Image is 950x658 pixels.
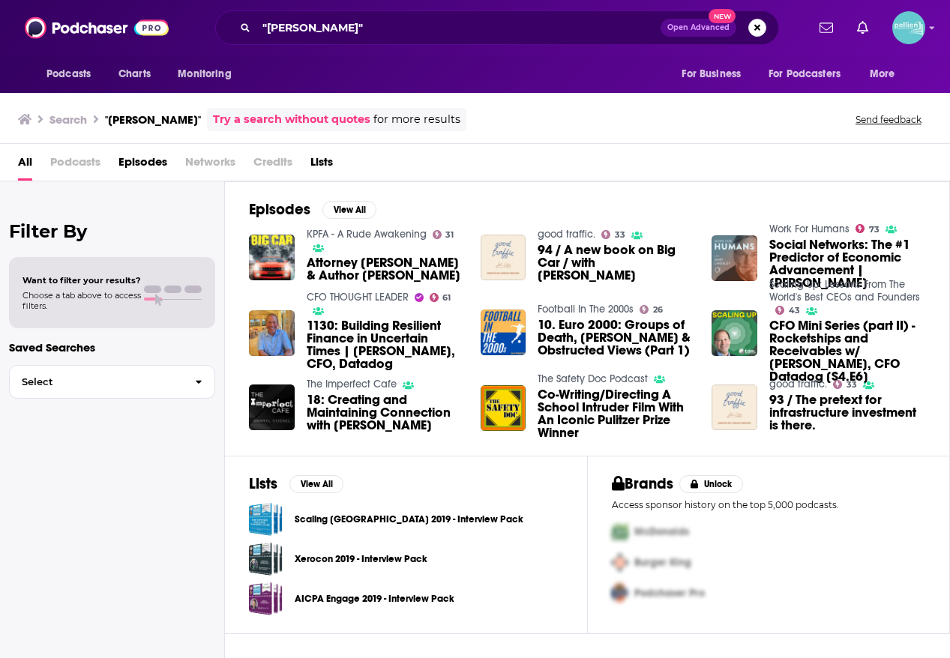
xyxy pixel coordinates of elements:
[18,150,32,181] a: All
[775,306,800,315] a: 43
[249,474,343,493] a: ListsView All
[481,310,526,355] img: 10. Euro 2000: Groups of Death, Pitbull Davids & Obstructed Views (Part 1)
[50,150,100,181] span: Podcasts
[682,64,741,85] span: For Business
[249,200,310,219] h2: Episodes
[46,64,91,85] span: Podcasts
[481,235,526,280] img: 94 / A new book on Big Car / with David Obst
[851,15,874,40] a: Show notifications dropdown
[105,112,201,127] h3: "[PERSON_NAME]"
[709,9,736,23] span: New
[36,60,110,88] button: open menu
[856,224,880,233] a: 73
[249,310,295,356] img: 1130: Building Resilient Finance in Uncertain Times | David Obstler, CFO, Datadog
[612,474,674,493] h2: Brands
[9,340,215,354] p: Saved Searches
[289,475,343,493] button: View All
[307,228,427,241] a: KPFA - A Rude Awakening
[307,378,397,390] a: The Imperfect Cafe
[215,10,779,45] div: Search podcasts, credits, & more...
[185,150,235,181] span: Networks
[769,393,925,432] a: 93 / The pretext for infrastructure investment is there.
[759,60,862,88] button: open menu
[679,475,743,493] button: Unlock
[634,556,691,569] span: Burger King
[167,60,250,88] button: open menu
[869,226,880,233] span: 73
[10,377,183,387] span: Select
[712,384,757,430] img: 93 / The pretext for infrastructure investment is there.
[671,60,760,88] button: open menu
[430,293,451,302] a: 61
[538,244,694,282] span: 94 / A new book on Big Car / with [PERSON_NAME]
[249,542,283,576] a: Xerocon 2019 - Interview Pack
[307,256,463,282] span: Attorney [PERSON_NAME] & Author [PERSON_NAME]
[433,230,454,239] a: 31
[249,384,295,430] img: 18: Creating and Maintaining Connection with David Obstfeld
[49,112,87,127] h3: Search
[870,64,895,85] span: More
[249,474,277,493] h2: Lists
[538,228,595,241] a: good traffic.
[442,295,451,301] span: 61
[295,511,523,528] a: Scaling [GEOGRAPHIC_DATA] 2019 - Interview Pack
[307,256,463,282] a: Attorney Elizabeth Fisher & Author David Obst
[615,232,625,238] span: 33
[892,11,925,44] button: Show profile menu
[307,393,463,432] a: 18: Creating and Maintaining Connection with David Obstfeld
[249,235,295,280] a: Attorney Elizabeth Fisher & Author David Obst
[307,319,463,370] span: 1130: Building Resilient Finance in Uncertain Times | [PERSON_NAME], CFO, Datadog
[109,60,160,88] a: Charts
[249,502,283,536] a: Scaling New Heights 2019 - Interview Pack
[253,150,292,181] span: Credits
[295,551,427,567] a: Xerocon 2019 - Interview Pack
[307,291,409,304] a: CFO THOUGHT LEADER
[538,372,648,385] a: The Safety Doc Podcast
[769,238,925,289] span: Social Networks: The #1 Predictor of Economic Advancement | [PERSON_NAME]
[892,11,925,44] img: User Profile
[769,64,841,85] span: For Podcasters
[25,13,169,42] img: Podchaser - Follow, Share and Rate Podcasts
[118,150,167,181] span: Episodes
[601,230,625,239] a: 33
[769,378,827,390] a: good traffic.
[373,111,460,128] span: for more results
[712,235,757,281] img: Social Networks: The #1 Predictor of Economic Advancement | David Obstfeld
[851,113,926,126] button: Send feedback
[307,319,463,370] a: 1130: Building Resilient Finance in Uncertain Times | David Obstler, CFO, Datadog
[661,19,736,37] button: Open AdvancedNew
[213,111,370,128] a: Try a search without quotes
[847,381,857,388] span: 33
[814,15,839,40] a: Show notifications dropdown
[310,150,333,181] span: Lists
[481,385,526,431] img: Co-Writing/Directing A School Intruder Film With An Iconic Pulitzer Prize Winner
[634,587,705,600] span: Podchaser Pro
[538,319,694,357] a: 10. Euro 2000: Groups of Death, Pitbull Davids & Obstructed Views (Part 1)
[769,238,925,289] a: Social Networks: The #1 Predictor of Economic Advancement | David Obstfeld
[833,380,857,389] a: 33
[712,310,757,356] a: CFO Mini Series (part II) - Rocketships and Receivables w/ David Obstler, CFO Datadog [S4.E6]
[538,244,694,282] a: 94 / A new book on Big Car / with David Obst
[606,516,634,547] img: First Pro Logo
[322,201,376,219] button: View All
[538,319,694,357] span: 10. Euro 2000: Groups of Death, [PERSON_NAME] & Obstructed Views (Part 1)
[538,388,694,439] span: Co-Writing/Directing A School Intruder Film With An Iconic Pulitzer Prize Winner
[249,200,376,219] a: EpisodesView All
[769,223,850,235] a: Work For Humans
[307,393,463,432] span: 18: Creating and Maintaining Connection with [PERSON_NAME]
[859,60,914,88] button: open menu
[295,591,454,607] a: AICPA Engage 2019 - Interview Pack
[769,319,925,383] span: CFO Mini Series (part II) - Rocketships and Receivables w/ [PERSON_NAME], CFO Datadog [S4.E6]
